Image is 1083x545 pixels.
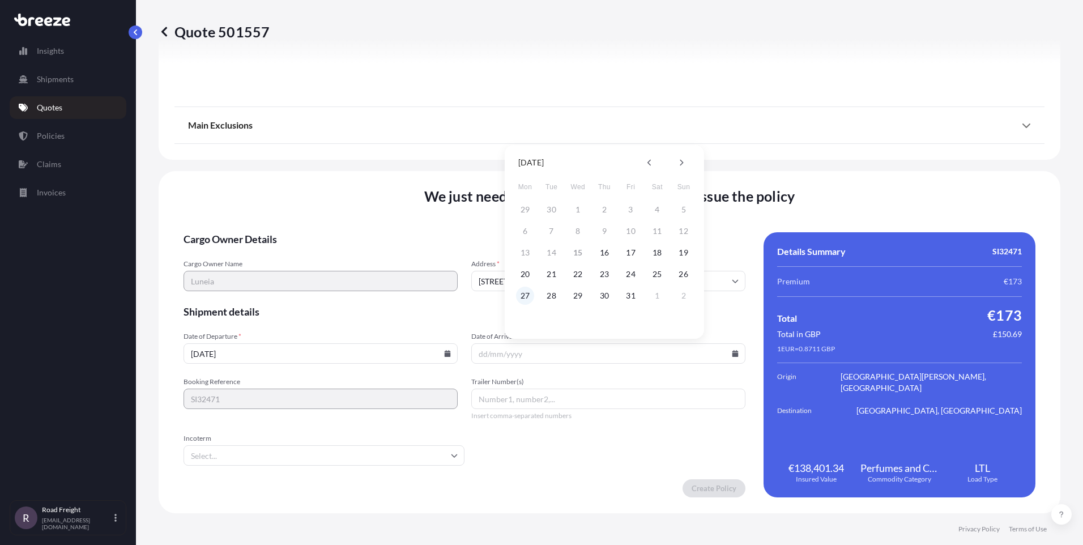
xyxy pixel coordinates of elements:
span: Perfumes and Cosmetic Products [860,461,939,475]
span: Details Summary [777,246,846,257]
button: 28 [543,287,561,305]
button: 23 [595,265,613,283]
p: Create Policy [692,483,736,494]
span: €173 [987,306,1022,324]
span: Premium [777,276,810,287]
span: We just need a few more details before we issue the policy [424,187,795,205]
span: €173 [1004,276,1022,287]
a: Quotes [10,96,126,119]
input: Cargo owner address [471,271,745,291]
input: dd/mm/yyyy [184,343,458,364]
p: [EMAIL_ADDRESS][DOMAIN_NAME] [42,517,112,530]
a: Terms of Use [1009,525,1047,534]
p: Invoices [37,187,66,198]
input: dd/mm/yyyy [471,343,745,364]
span: Incoterm [184,434,464,443]
div: Main Exclusions [188,112,1031,139]
span: Tuesday [541,176,562,198]
button: 24 [622,265,640,283]
button: 30 [595,287,613,305]
input: Select... [184,445,464,466]
span: 1 EUR = 0.8711 GBP [777,344,835,354]
p: Quote 501557 [159,23,270,41]
span: R [23,512,29,523]
button: Create Policy [683,479,745,497]
span: [GEOGRAPHIC_DATA], [GEOGRAPHIC_DATA] [856,405,1022,416]
p: Insights [37,45,64,57]
button: 1 [648,287,666,305]
button: 25 [648,265,666,283]
a: Invoices [10,181,126,204]
p: Claims [37,159,61,170]
button: 18 [648,244,666,262]
span: Sunday [673,176,694,198]
span: Date of Arrival [471,332,745,341]
div: [DATE] [518,156,544,169]
span: Booking Reference [184,377,458,386]
span: Total in GBP [777,329,821,340]
p: Shipments [37,74,74,85]
input: Number1, number2,... [471,389,745,409]
span: Friday [621,176,641,198]
button: 22 [569,265,587,283]
span: Monday [515,176,535,198]
span: Shipment details [184,305,745,318]
span: Origin [777,371,841,394]
span: Trailer Number(s) [471,377,745,386]
button: 16 [595,244,613,262]
button: 26 [675,265,693,283]
button: 31 [622,287,640,305]
button: 19 [675,244,693,262]
span: Total [777,313,797,324]
button: 2 [675,287,693,305]
span: Saturday [647,176,667,198]
button: 21 [543,265,561,283]
span: [GEOGRAPHIC_DATA][PERSON_NAME], [GEOGRAPHIC_DATA] [841,371,1022,394]
a: Shipments [10,68,126,91]
span: Cargo Owner Name [184,259,458,269]
span: LTL [975,461,990,475]
a: Insights [10,40,126,62]
span: Date of Departure [184,332,458,341]
span: Main Exclusions [188,120,253,131]
span: Wednesday [568,176,588,198]
span: £150.69 [993,329,1022,340]
span: Insured Value [796,475,837,484]
span: Load Type [967,475,997,484]
span: SI32471 [992,246,1022,257]
a: Privacy Policy [958,525,1000,534]
span: Destination [777,405,841,416]
p: Policies [37,130,65,142]
a: Claims [10,153,126,176]
span: Address [471,259,745,269]
p: Quotes [37,102,62,113]
input: Your internal reference [184,389,458,409]
a: Policies [10,125,126,147]
span: Commodity Category [868,475,931,484]
span: Insert comma-separated numbers [471,411,745,420]
button: 27 [516,287,534,305]
button: 29 [569,287,587,305]
span: Cargo Owner Details [184,232,745,246]
span: €138,401.34 [788,461,844,475]
span: Thursday [594,176,615,198]
button: 20 [516,265,534,283]
p: Road Freight [42,505,112,514]
button: 17 [622,244,640,262]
